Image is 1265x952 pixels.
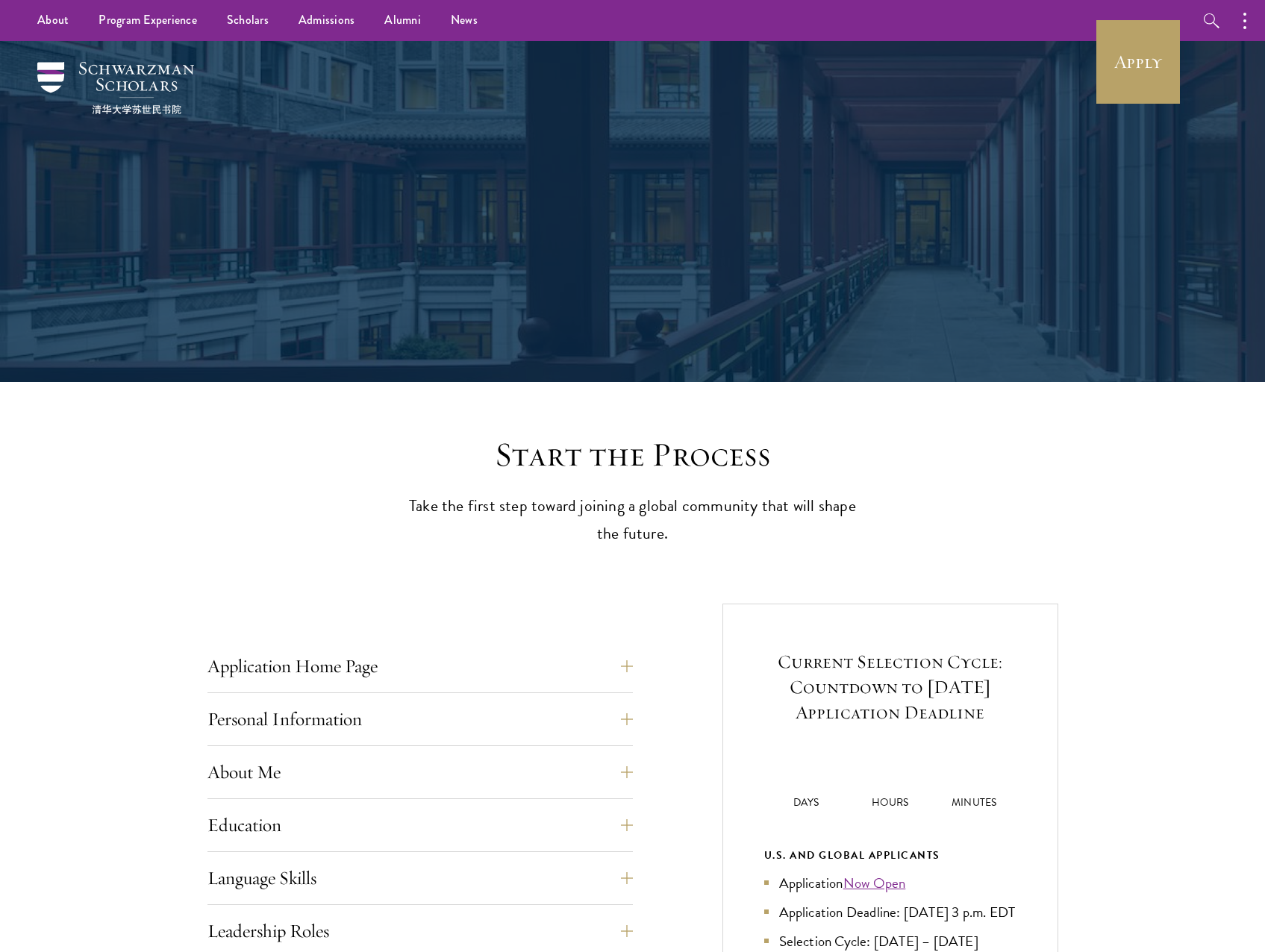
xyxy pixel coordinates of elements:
[843,872,906,894] a: Now Open
[764,901,1016,923] li: Application Deadline: [DATE] 3 p.m. EDT
[764,846,1016,865] div: U.S. and Global Applicants
[402,434,864,476] h2: Start the Process
[207,807,633,843] button: Education
[37,62,194,114] img: Schwarzman Scholars
[207,860,633,896] button: Language Skills
[207,913,633,949] button: Leadership Roles
[932,795,1016,810] p: Minutes
[764,795,849,810] p: Days
[402,492,864,548] p: Take the first step toward joining a global community that will shape the future.
[848,795,932,810] p: Hours
[1096,20,1180,104] a: Apply
[207,754,633,790] button: About Me
[764,872,1016,894] li: Application
[764,649,1016,725] h5: Current Selection Cycle: Countdown to [DATE] Application Deadline
[207,648,633,684] button: Application Home Page
[764,930,1016,952] li: Selection Cycle: [DATE] – [DATE]
[207,701,633,737] button: Personal Information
